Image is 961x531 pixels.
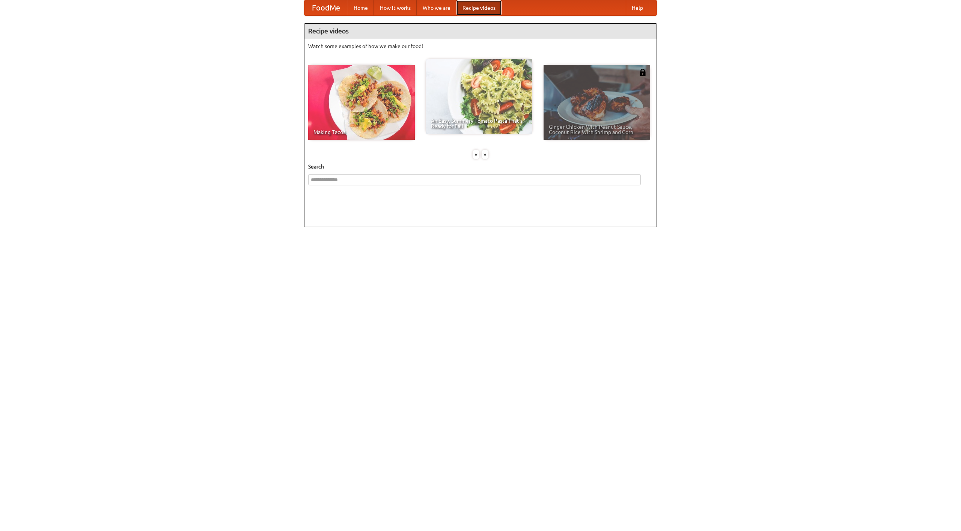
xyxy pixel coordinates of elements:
a: Home [348,0,374,15]
a: An Easy, Summery Tomato Pasta That's Ready for Fall [426,59,532,134]
a: How it works [374,0,417,15]
a: Who we are [417,0,456,15]
a: Help [626,0,649,15]
span: Making Tacos [313,129,410,135]
span: An Easy, Summery Tomato Pasta That's Ready for Fall [431,118,527,129]
a: Recipe videos [456,0,502,15]
h5: Search [308,163,653,170]
a: Making Tacos [308,65,415,140]
div: » [482,150,488,159]
img: 483408.png [639,69,646,76]
h4: Recipe videos [304,24,657,39]
a: FoodMe [304,0,348,15]
div: « [473,150,479,159]
p: Watch some examples of how we make our food! [308,42,653,50]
